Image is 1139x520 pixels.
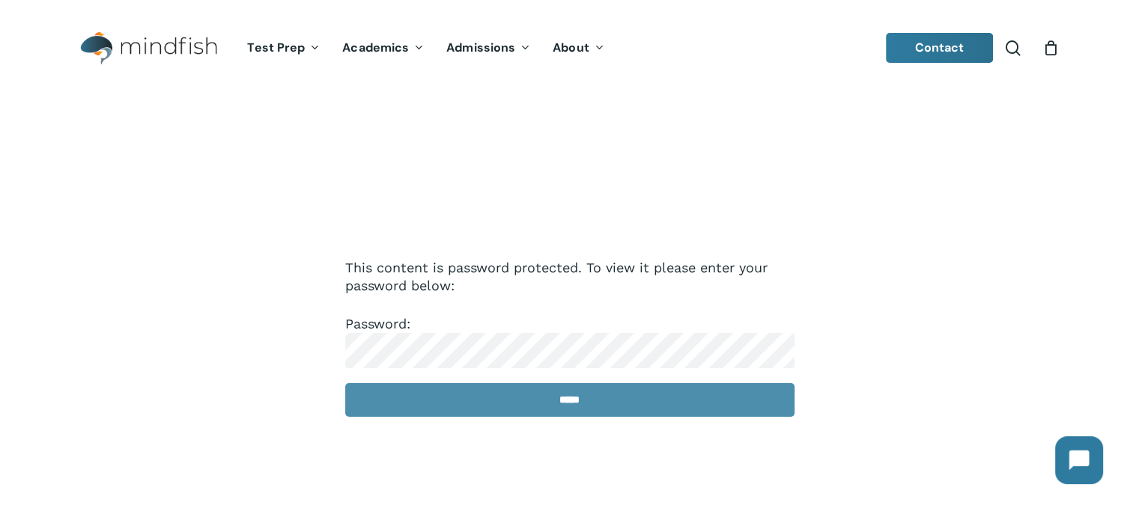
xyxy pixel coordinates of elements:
[553,40,589,55] span: About
[60,20,1079,76] header: Main Menu
[446,40,515,55] span: Admissions
[1040,421,1118,499] iframe: Chatbot
[342,40,409,55] span: Academics
[236,42,331,55] a: Test Prep
[236,20,615,76] nav: Main Menu
[541,42,616,55] a: About
[331,42,435,55] a: Academics
[435,42,541,55] a: Admissions
[345,333,795,368] input: Password:
[345,259,795,315] p: This content is password protected. To view it please enter your password below:
[915,40,965,55] span: Contact
[247,40,305,55] span: Test Prep
[886,33,994,63] a: Contact
[345,316,795,358] label: Password:
[1042,40,1059,56] a: Cart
